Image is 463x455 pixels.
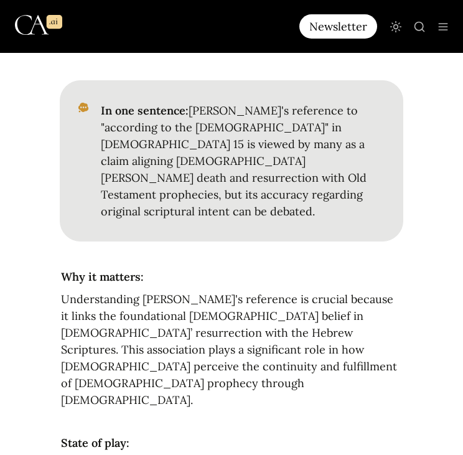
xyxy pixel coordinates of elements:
[60,289,403,410] p: Understanding [PERSON_NAME]'s reference is crucial because it links the foundational [DEMOGRAPHIC...
[15,4,62,47] img: Logo
[299,14,382,39] a: Newsletter
[101,103,189,118] strong: In one sentence:
[61,436,129,450] strong: State of play:
[61,270,144,284] strong: Why it matters:
[76,101,90,114] img: icon
[100,100,383,222] p: [PERSON_NAME]'s reference to "according to the [DEMOGRAPHIC_DATA]" in [DEMOGRAPHIC_DATA] 15 is vi...
[299,14,377,39] div: Newsletter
